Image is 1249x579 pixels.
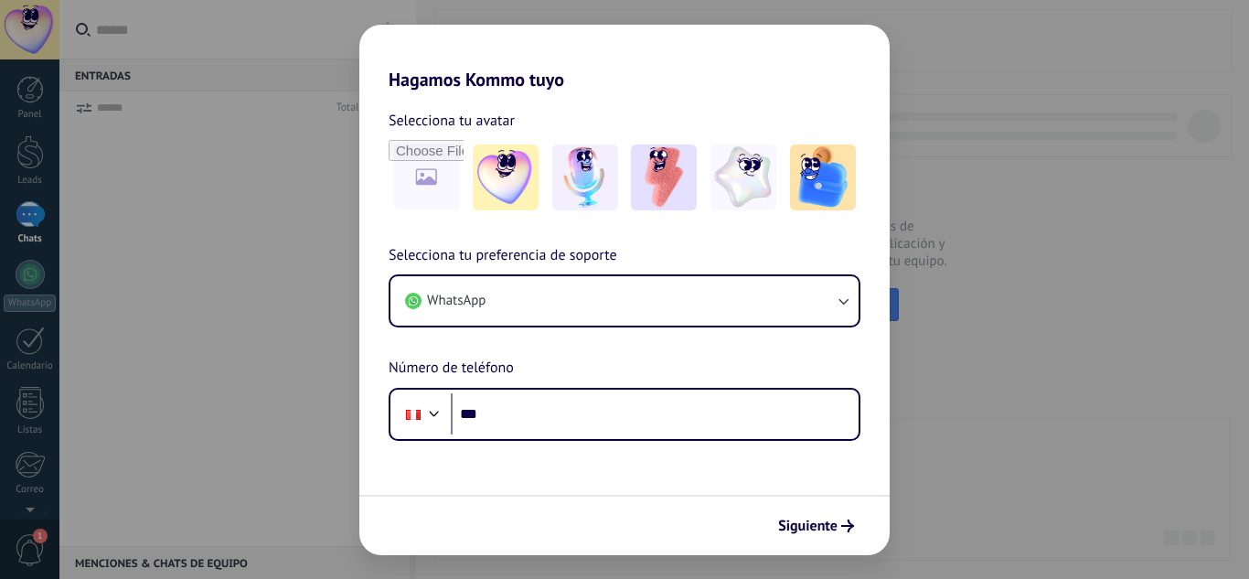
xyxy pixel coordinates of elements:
[790,145,856,210] img: -5.jpeg
[427,292,486,310] span: WhatsApp
[770,510,862,541] button: Siguiente
[473,145,539,210] img: -1.jpeg
[389,357,514,381] span: Número de teléfono
[710,145,776,210] img: -4.jpeg
[396,395,431,434] div: Peru: + 51
[778,520,838,532] span: Siguiente
[389,244,617,268] span: Selecciona tu preferencia de soporte
[552,145,618,210] img: -2.jpeg
[359,25,890,91] h2: Hagamos Kommo tuyo
[390,276,859,326] button: WhatsApp
[389,109,515,133] span: Selecciona tu avatar
[631,145,697,210] img: -3.jpeg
